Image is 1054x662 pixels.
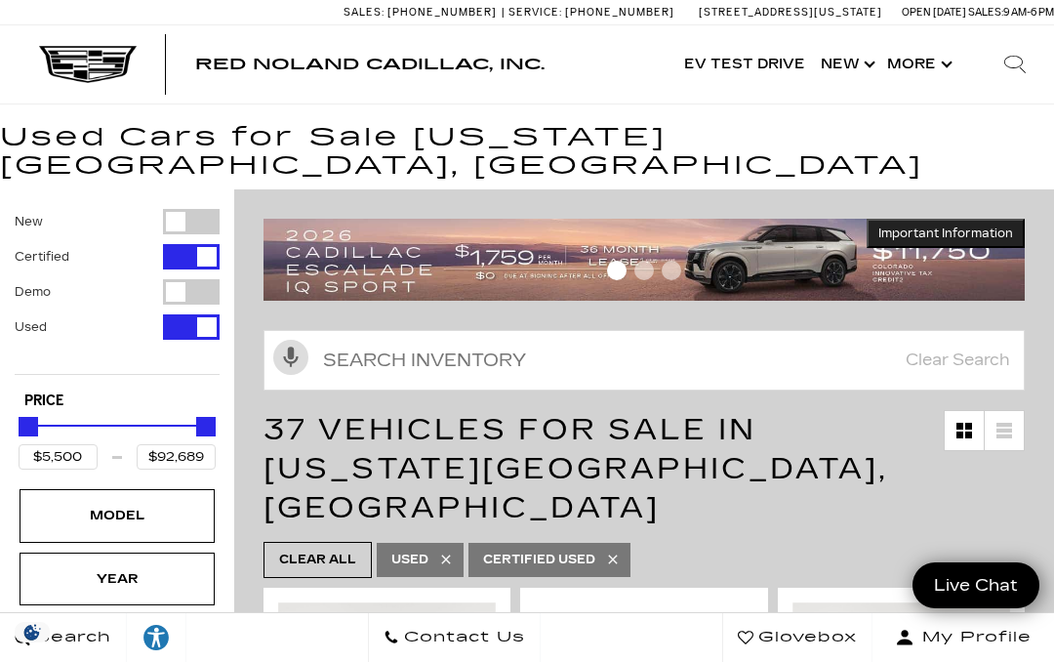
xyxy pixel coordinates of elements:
input: Maximum [137,444,216,470]
div: Explore your accessibility options [127,623,185,652]
div: Price [19,410,216,470]
div: Filter by Vehicle Type [15,209,220,374]
span: Important Information [878,226,1013,241]
div: Minimum Price [19,417,38,436]
span: Glovebox [753,624,857,651]
span: [PHONE_NUMBER] [565,6,674,19]
span: Search [30,624,111,651]
span: Used [391,548,428,572]
img: Cadillac Dark Logo with Cadillac White Text [39,46,137,83]
span: [PHONE_NUMBER] [387,6,497,19]
span: 9 AM-6 PM [1003,6,1054,19]
a: Explore your accessibility options [127,613,186,662]
button: Open user profile menu [872,613,1054,662]
label: New [15,212,43,231]
svg: Click to toggle on voice search [273,340,308,375]
button: More [879,25,956,103]
span: Open [DATE] [902,6,966,19]
a: New [813,25,879,103]
label: Used [15,317,47,337]
span: Certified Used [483,548,595,572]
span: Service: [508,6,562,19]
a: Live Chat [912,562,1039,608]
span: Live Chat [924,574,1028,597]
div: Maximum Price [196,417,216,436]
label: Certified [15,247,69,267]
span: Sales: [968,6,1003,19]
a: [STREET_ADDRESS][US_STATE] [699,6,882,19]
input: Search Inventory [263,330,1025,391]
input: Minimum [19,444,98,470]
div: ModelModel [20,489,215,542]
a: Red Noland Cadillac, Inc. [195,57,545,72]
div: Search [976,25,1054,103]
span: Red Noland Cadillac, Inc. [195,55,545,73]
div: Year [68,568,166,590]
button: Important Information [867,219,1025,248]
a: Sales: [PHONE_NUMBER] [344,7,502,18]
a: Grid View [945,411,984,450]
div: YearYear [20,553,215,605]
span: My Profile [914,624,1032,651]
section: Click to Open Cookie Consent Modal [10,622,55,642]
span: Sales: [344,6,385,19]
span: Go to slide 1 [607,261,627,280]
a: Contact Us [368,613,541,662]
div: Model [68,505,166,526]
h5: Price [24,393,210,410]
a: Glovebox [722,613,872,662]
img: 2509-September-FOM-Escalade-IQ-Lease9 [263,219,1025,301]
a: EV Test Drive [676,25,813,103]
label: Demo [15,282,51,302]
span: Contact Us [399,624,525,651]
img: Opt-Out Icon [10,622,55,642]
span: Clear All [279,548,356,572]
a: Service: [PHONE_NUMBER] [502,7,679,18]
span: Go to slide 3 [662,261,681,280]
span: Go to slide 2 [634,261,654,280]
span: 37 Vehicles for Sale in [US_STATE][GEOGRAPHIC_DATA], [GEOGRAPHIC_DATA] [263,412,888,525]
